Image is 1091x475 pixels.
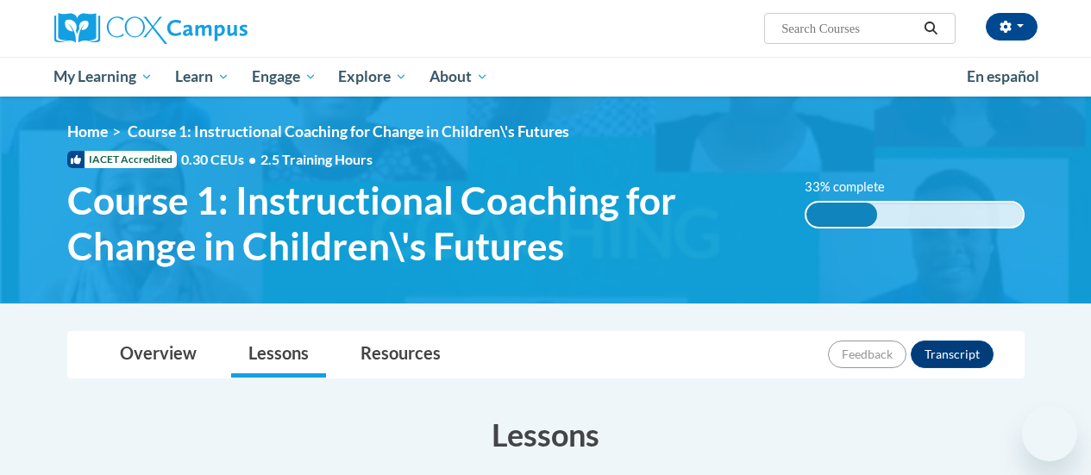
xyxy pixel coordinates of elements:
[956,59,1050,95] a: En español
[252,66,317,87] span: Engage
[53,66,153,87] span: My Learning
[338,66,407,87] span: Explore
[54,13,248,44] img: Cox Campus
[418,57,499,97] a: About
[164,57,241,97] a: Learn
[918,18,944,39] button: Search
[128,122,569,141] span: Course 1: Instructional Coaching for Change in Children\'s Futures
[260,151,373,167] span: 2.5 Training Hours
[67,178,779,269] span: Course 1: Instructional Coaching for Change in Children\'s Futures
[986,13,1038,41] button: Account Settings
[67,122,108,141] a: Home
[780,18,918,39] input: Search Courses
[181,150,260,169] span: 0.30 CEUs
[806,203,878,227] div: 33% complete
[67,151,177,168] span: IACET Accredited
[828,341,906,368] button: Feedback
[103,332,214,378] a: Overview
[41,57,1050,97] div: Main menu
[175,66,229,87] span: Learn
[241,57,328,97] a: Engage
[231,332,326,378] a: Lessons
[43,57,165,97] a: My Learning
[805,178,904,197] label: 33% complete
[54,13,365,44] a: Cox Campus
[67,413,1025,456] h3: Lessons
[248,151,256,167] span: •
[327,57,418,97] a: Explore
[430,66,488,87] span: About
[343,332,458,378] a: Resources
[911,341,994,368] button: Transcript
[1022,406,1077,461] iframe: Button to launch messaging window
[967,67,1039,85] span: En español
